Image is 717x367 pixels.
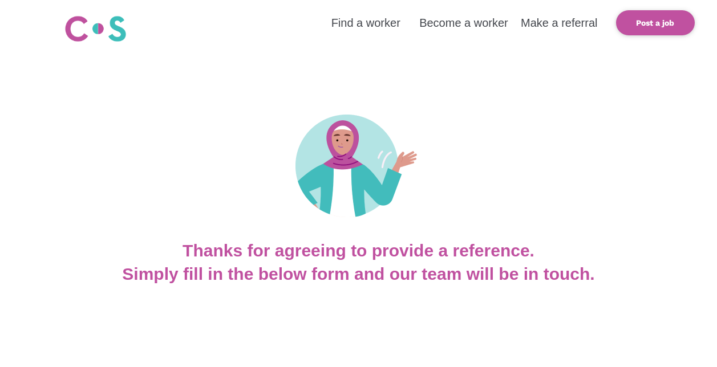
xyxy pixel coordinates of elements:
a: Find a worker [331,17,400,29]
a: Become a worker [419,17,508,29]
b: Post a job [636,18,674,27]
a: Post a job [616,10,695,35]
b: Thanks for agreeing to provide a reference. [183,241,534,260]
b: Simply fill in the below form and our team will be in touch. [122,264,594,283]
a: Make a referral [521,17,598,29]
